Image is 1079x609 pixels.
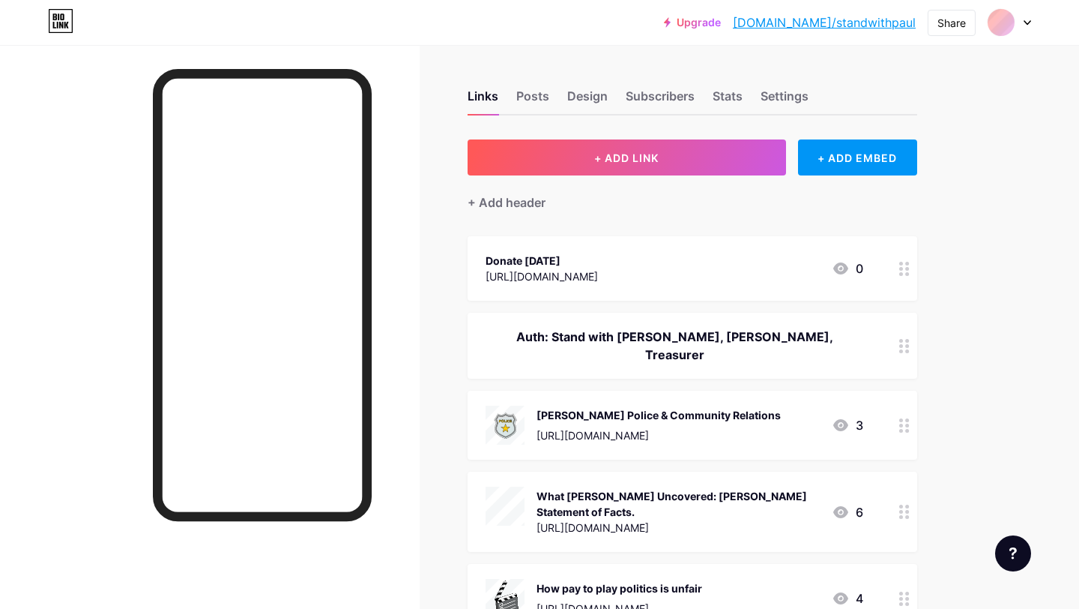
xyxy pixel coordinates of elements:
div: Donate [DATE] [486,253,598,268]
div: Posts [516,87,549,114]
div: 3 [832,416,863,434]
div: Design [567,87,608,114]
div: + Add header [468,193,545,211]
div: Stats [713,87,743,114]
div: [PERSON_NAME] Police & Community Relations [537,407,781,423]
div: Subscribers [626,87,695,114]
div: What [PERSON_NAME] Uncovered: [PERSON_NAME] Statement of Facts. [537,488,820,520]
div: Auth: Stand with [PERSON_NAME], [PERSON_NAME], Treasurer [486,328,863,364]
div: [URL][DOMAIN_NAME] [537,427,781,443]
div: Share [937,15,966,31]
div: Settings [761,87,809,114]
a: [DOMAIN_NAME]/standwithpaul [733,13,916,31]
div: + ADD EMBED [798,139,917,175]
img: Wilkins Police & Community Relations [486,406,525,445]
div: 4 [832,589,863,607]
div: Links [468,87,498,114]
div: 6 [832,503,863,521]
div: [URL][DOMAIN_NAME] [537,520,820,535]
div: [URL][DOMAIN_NAME] [486,268,598,284]
div: How pay to play politics is unfair [537,580,702,596]
button: + ADD LINK [468,139,786,175]
div: 0 [832,259,863,277]
a: Upgrade [664,16,721,28]
span: + ADD LINK [594,151,659,164]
